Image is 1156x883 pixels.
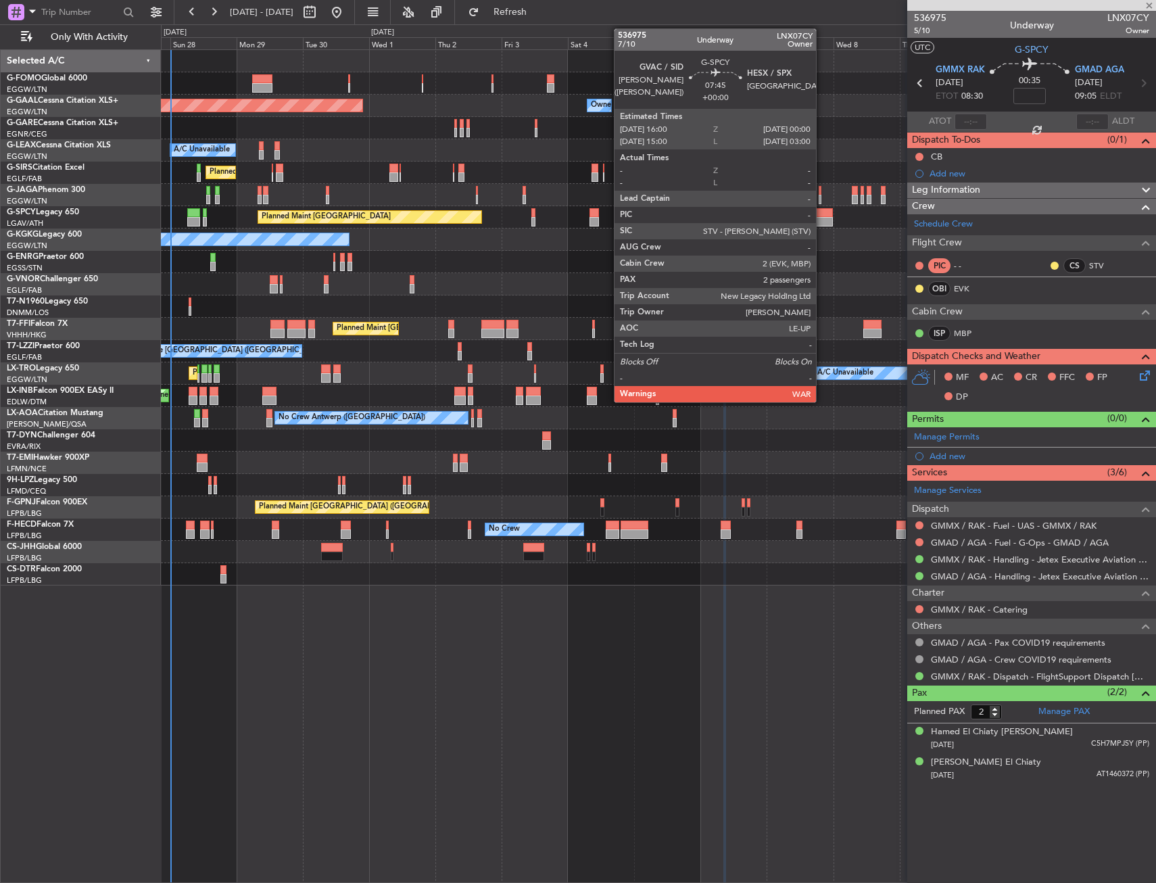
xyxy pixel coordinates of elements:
[7,342,80,350] a: T7-LZZIPraetor 600
[591,95,614,116] div: Owner
[912,183,980,198] span: Leg Information
[912,502,949,517] span: Dispatch
[1038,705,1090,719] a: Manage PAX
[954,283,984,295] a: EVK
[174,140,230,160] div: A/C Unavailable
[489,519,520,540] div: No Crew
[7,231,39,239] span: G-KGKG
[929,115,951,128] span: ATOT
[954,327,984,339] a: MBP
[7,186,85,194] a: G-JAGAPhenom 300
[7,107,47,117] a: EGGW/LTN
[7,141,36,149] span: G-LEAX
[7,208,79,216] a: G-SPCYLegacy 650
[107,341,327,361] div: A/C Unavailable [GEOGRAPHIC_DATA] ([GEOGRAPHIC_DATA])
[931,571,1149,582] a: GMAD / AGA - Handling - Jetex Executive Aviation Morocco GMAD / AGA
[262,207,391,227] div: Planned Maint [GEOGRAPHIC_DATA]
[931,637,1105,648] a: GMAD / AGA - Pax COVID19 requirements
[371,27,394,39] div: [DATE]
[7,320,30,328] span: T7-FFI
[7,74,87,82] a: G-FOMOGlobal 6000
[912,412,944,427] span: Permits
[931,654,1111,665] a: GMAD / AGA - Crew COVID19 requirements
[7,352,42,362] a: EGLF/FAB
[1091,738,1149,750] span: C5H7MPJ5Y (PP)
[930,450,1149,462] div: Add new
[7,97,38,105] span: G-GAAL
[834,37,900,49] div: Wed 8
[7,275,98,283] a: G-VNORChallenger 650
[931,151,942,162] div: CB
[7,543,82,551] a: CS-JHHGlobal 6000
[7,543,36,551] span: CS-JHH
[7,297,45,306] span: T7-N1960
[7,129,47,139] a: EGNR/CEG
[931,537,1109,548] a: GMAD / AGA - Fuel - G-Ops - GMAD / AGA
[1075,90,1097,103] span: 09:05
[7,263,43,273] a: EGSS/STN
[931,740,954,750] span: [DATE]
[7,320,68,328] a: T7-FFIFalcon 7X
[7,476,77,484] a: 9H-LPZLegacy 500
[912,465,947,481] span: Services
[7,565,36,573] span: CS-DTR
[7,575,42,586] a: LFPB/LBG
[7,174,42,184] a: EGLF/FAB
[279,408,425,428] div: No Crew Antwerp ([GEOGRAPHIC_DATA])
[7,486,46,496] a: LFMD/CEQ
[35,32,143,42] span: Only With Activity
[914,705,965,719] label: Planned PAX
[911,41,934,53] button: UTC
[193,363,406,383] div: Planned Maint [GEOGRAPHIC_DATA] ([GEOGRAPHIC_DATA])
[1100,90,1122,103] span: ELDT
[7,531,42,541] a: LFPB/LBG
[912,199,935,214] span: Crew
[210,162,423,183] div: Planned Maint [GEOGRAPHIC_DATA] ([GEOGRAPHIC_DATA])
[7,476,34,484] span: 9H-LPZ
[7,464,47,474] a: LFMN/NCE
[7,330,47,340] a: VHHH/HKG
[928,326,950,341] div: ISP
[936,76,963,90] span: [DATE]
[41,2,119,22] input: Trip Number
[259,497,472,517] div: Planned Maint [GEOGRAPHIC_DATA] ([GEOGRAPHIC_DATA])
[230,6,293,18] span: [DATE] - [DATE]
[7,419,87,429] a: [PERSON_NAME]/QSA
[7,387,33,395] span: LX-INB
[568,37,634,49] div: Sat 4
[7,342,34,350] span: T7-LZZI
[928,281,950,296] div: OBI
[991,371,1003,385] span: AC
[7,141,111,149] a: G-LEAXCessna Citation XLS
[7,85,47,95] a: EGGW/LTN
[931,671,1149,682] a: GMMX / RAK - Dispatch - FlightSupport Dispatch [GEOGRAPHIC_DATA]
[7,521,37,529] span: F-HECD
[767,37,833,49] div: Tue 7
[7,285,42,295] a: EGLF/FAB
[1010,18,1054,32] div: Underway
[7,164,32,172] span: G-SIRS
[337,318,550,339] div: Planned Maint [GEOGRAPHIC_DATA] ([GEOGRAPHIC_DATA])
[1015,43,1049,57] span: G-SPCY
[7,387,114,395] a: LX-INBFalcon 900EX EASy II
[7,454,33,462] span: T7-EMI
[954,260,984,272] div: - -
[7,151,47,162] a: EGGW/LTN
[7,231,82,239] a: G-KGKGLegacy 600
[7,364,79,373] a: LX-TROLegacy 650
[7,308,49,318] a: DNMM/LOS
[912,686,927,701] span: Pax
[817,363,873,383] div: A/C Unavailable
[7,164,85,172] a: G-SIRSCitation Excel
[1107,11,1149,25] span: LNX07CY
[1112,115,1134,128] span: ALDT
[7,508,42,519] a: LFPB/LBG
[7,521,74,529] a: F-HECDFalcon 7X
[7,218,43,229] a: LGAV/ATH
[961,90,983,103] span: 08:30
[7,186,38,194] span: G-JAGA
[1026,371,1037,385] span: CR
[435,37,502,49] div: Thu 2
[912,235,962,251] span: Flight Crew
[7,498,36,506] span: F-GPNJ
